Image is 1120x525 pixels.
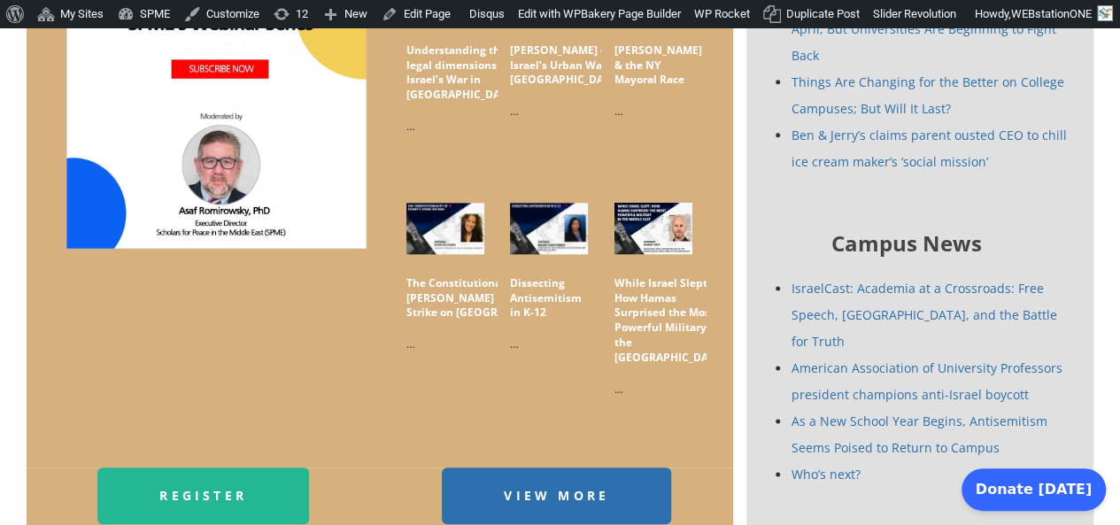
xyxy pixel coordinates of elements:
[791,280,1056,350] a: IsraelCast: Academia at a Crossroads: Free Speech, [GEOGRAPHIC_DATA], and the Battle for Truth
[614,102,692,120] p: …
[510,102,588,120] p: …
[442,467,671,524] a: View More
[97,467,309,524] a: Register
[504,487,609,504] span: View More
[746,228,1067,259] h5: Campus News
[791,413,1047,456] a: As a New School Year Begins, Antisemitism Seems Poised to Return to Campus
[510,335,588,353] p: …
[1011,7,1092,20] span: WEBstationONE
[406,276,567,320] h5: The Constitutionality of [PERSON_NAME] Strike on [GEOGRAPHIC_DATA]
[873,7,956,20] span: Slider Revolution
[791,73,1063,117] a: Things Are Changing for the Better on College Campuses; But Will It Last?
[791,127,1066,170] a: Ben & Jerry’s claims parent ousted CEO to chill ice cream maker’s ‘social mission’
[614,380,692,398] p: …
[406,43,517,103] h5: Understanding the legal dimensions of Israel’s War in [GEOGRAPHIC_DATA]
[791,359,1062,403] a: American Association of University Professors president champions anti-Israel boycott
[159,487,247,504] span: Register
[510,276,588,320] h5: Dissecting Antisemitism in K-12
[406,335,484,353] p: …
[406,117,484,135] p: …
[614,276,725,366] h5: While Israel Slept: How Hamas Surprised the Most Powerful Military in the [GEOGRAPHIC_DATA]
[510,43,621,88] h5: [PERSON_NAME] on Israel’s Urban War in [GEOGRAPHIC_DATA]
[791,466,860,483] a: Who’s next?
[614,43,702,88] h5: [PERSON_NAME] & the NY Mayoral Race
